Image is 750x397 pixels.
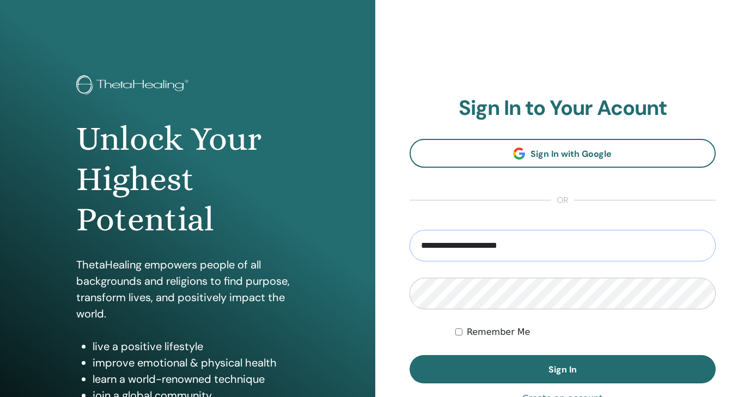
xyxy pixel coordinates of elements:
[548,364,577,375] span: Sign In
[410,139,716,168] a: Sign In with Google
[76,256,299,322] p: ThetaHealing empowers people of all backgrounds and religions to find purpose, transform lives, a...
[76,119,299,240] h1: Unlock Your Highest Potential
[93,355,299,371] li: improve emotional & physical health
[93,371,299,387] li: learn a world-renowned technique
[410,96,716,121] h2: Sign In to Your Acount
[93,338,299,355] li: live a positive lifestyle
[531,148,612,160] span: Sign In with Google
[467,326,531,339] label: Remember Me
[410,355,716,383] button: Sign In
[551,194,574,207] span: or
[455,326,716,339] div: Keep me authenticated indefinitely or until I manually logout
